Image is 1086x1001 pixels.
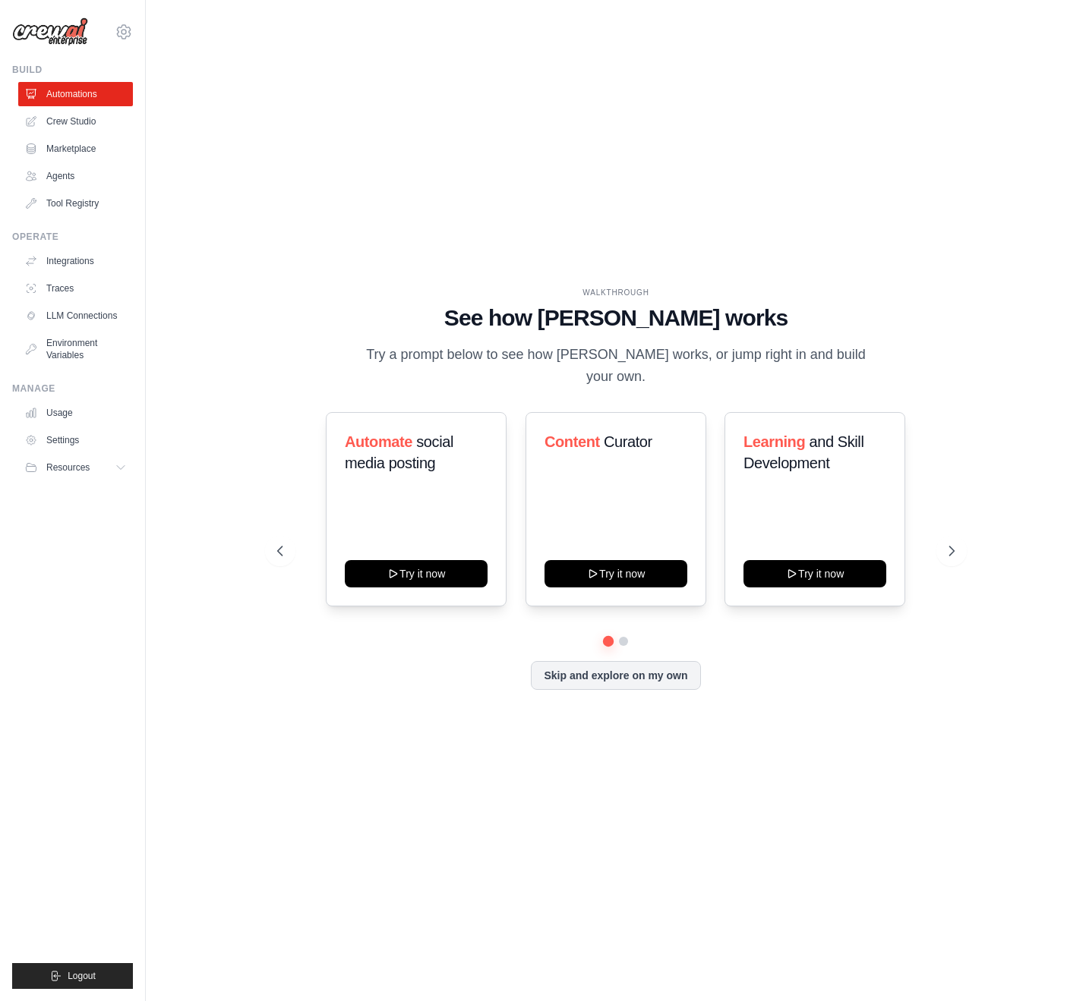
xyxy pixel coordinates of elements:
a: LLM Connections [18,304,133,328]
button: Try it now [743,560,886,587]
button: Try it now [345,560,488,587]
button: Try it now [545,560,687,587]
a: Crew Studio [18,109,133,134]
span: Logout [68,970,96,982]
p: Try a prompt below to see how [PERSON_NAME] works, or jump right in and build your own. [361,344,871,389]
a: Traces [18,276,133,301]
span: Resources [46,461,90,474]
span: Learning [743,433,805,450]
a: Settings [18,428,133,452]
button: Resources [18,455,133,480]
a: Tool Registry [18,191,133,216]
a: Integrations [18,249,133,273]
a: Marketplace [18,137,133,161]
a: Automations [18,82,133,106]
img: Logo [12,17,88,46]
div: Operate [12,231,133,243]
a: Usage [18,401,133,425]
button: Logout [12,963,133,989]
h1: See how [PERSON_NAME] works [277,304,954,332]
span: Curator [604,433,652,450]
button: Skip and explore on my own [531,661,700,690]
span: Automate [345,433,412,450]
div: WALKTHROUGH [277,287,954,298]
span: Content [545,433,600,450]
div: Manage [12,382,133,395]
a: Agents [18,164,133,188]
a: Environment Variables [18,331,133,367]
div: Build [12,64,133,76]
